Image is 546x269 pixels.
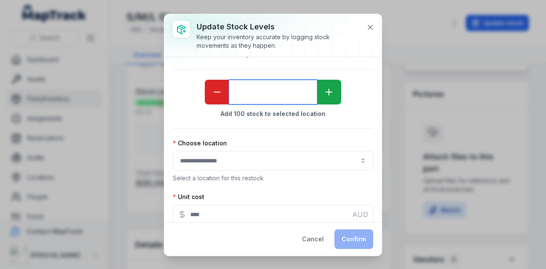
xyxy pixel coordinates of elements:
h3: Update stock levels [197,21,360,33]
input: :r5q:-form-item-label [173,205,373,224]
label: Choose location [173,139,227,148]
button: Cancel [295,229,331,249]
label: Unit cost [173,193,204,201]
strong: Add 100 stock to selected location [173,110,373,118]
p: Select a location for this restock [173,174,373,182]
div: Keep your inventory accurate by logging stock movements as they happen. [197,33,360,50]
input: undefined-form-item-label [229,80,317,104]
